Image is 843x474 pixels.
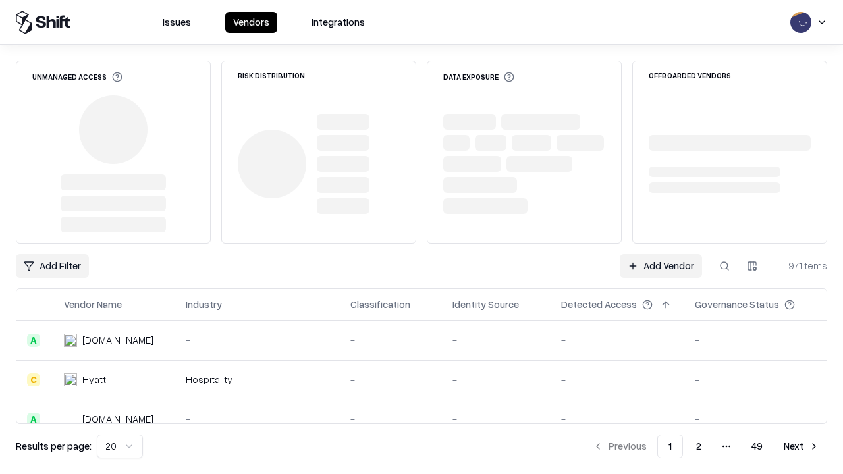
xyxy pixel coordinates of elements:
button: 1 [657,434,683,458]
div: - [350,412,431,426]
button: Add Filter [16,254,89,278]
div: - [561,333,674,347]
div: Hospitality [186,373,329,386]
div: Governance Status [695,298,779,311]
div: Detected Access [561,298,637,311]
div: Offboarded Vendors [649,72,731,79]
div: Data Exposure [443,72,514,82]
div: - [452,333,540,347]
div: - [695,333,816,347]
button: Vendors [225,12,277,33]
div: [DOMAIN_NAME] [82,333,153,347]
div: - [561,373,674,386]
div: C [27,373,40,386]
button: 2 [686,434,712,458]
div: Industry [186,298,222,311]
div: - [186,333,329,347]
div: A [27,334,40,347]
div: [DOMAIN_NAME] [82,412,153,426]
div: - [350,333,431,347]
div: - [186,412,329,426]
div: - [452,373,540,386]
img: primesec.co.il [64,413,77,426]
a: Add Vendor [620,254,702,278]
div: Hyatt [82,373,106,386]
div: - [561,412,674,426]
div: - [695,412,816,426]
div: A [27,413,40,426]
img: Hyatt [64,373,77,386]
div: Classification [350,298,410,311]
p: Results per page: [16,439,92,453]
div: Unmanaged Access [32,72,122,82]
nav: pagination [585,434,827,458]
div: Vendor Name [64,298,122,311]
div: 971 items [775,259,827,273]
img: intrado.com [64,334,77,347]
button: Next [776,434,827,458]
button: 49 [741,434,773,458]
div: - [452,412,540,426]
div: - [695,373,816,386]
div: Identity Source [452,298,519,311]
div: - [350,373,431,386]
button: Issues [155,12,199,33]
button: Integrations [304,12,373,33]
div: Risk Distribution [238,72,305,79]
